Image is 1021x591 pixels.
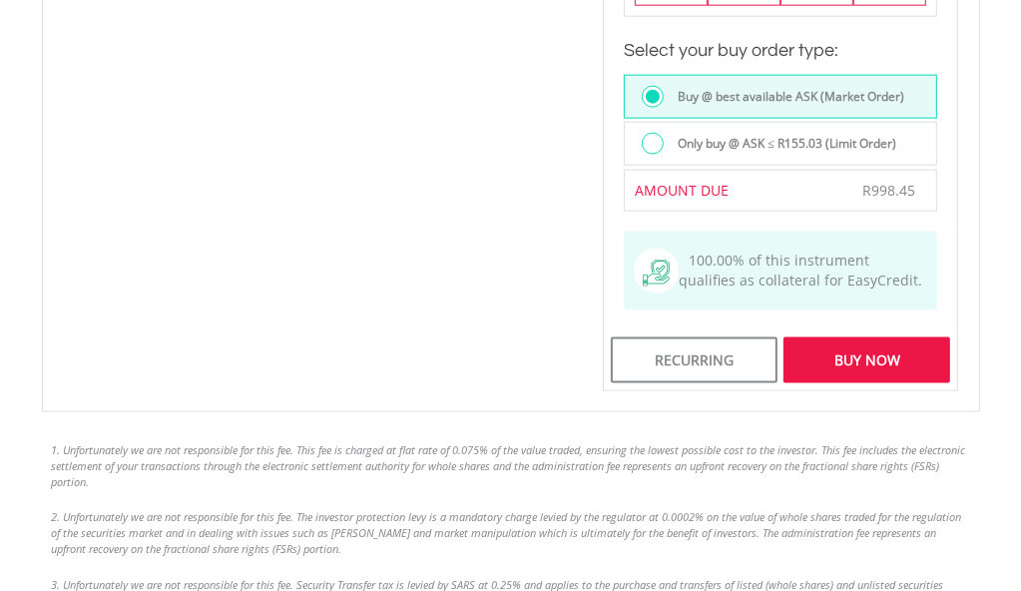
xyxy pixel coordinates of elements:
img: collateral-qualifying-green.svg [643,260,670,287]
li: 1. Unfortunately we are not responsible for this fee. This fee is charged at flat rate of 0.075% ... [52,442,970,489]
label: Buy @ best available ASK (Market Order) [666,86,904,108]
div: Recurring [611,337,778,383]
span: R998.45 [862,181,915,200]
h3: Select your buy order type: [624,37,938,65]
label: Only buy @ ASK ≤ R155.03 (Limit Order) [666,133,896,155]
span: AMOUNT DUE [635,181,729,200]
div: Buy Now [783,337,951,383]
li: 2. Unfortunately we are not responsible for this fee. The investor protection levy is a mandatory... [52,509,970,556]
span: 100.00% of this instrument qualifies as collateral for EasyCredit. [679,251,922,290]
